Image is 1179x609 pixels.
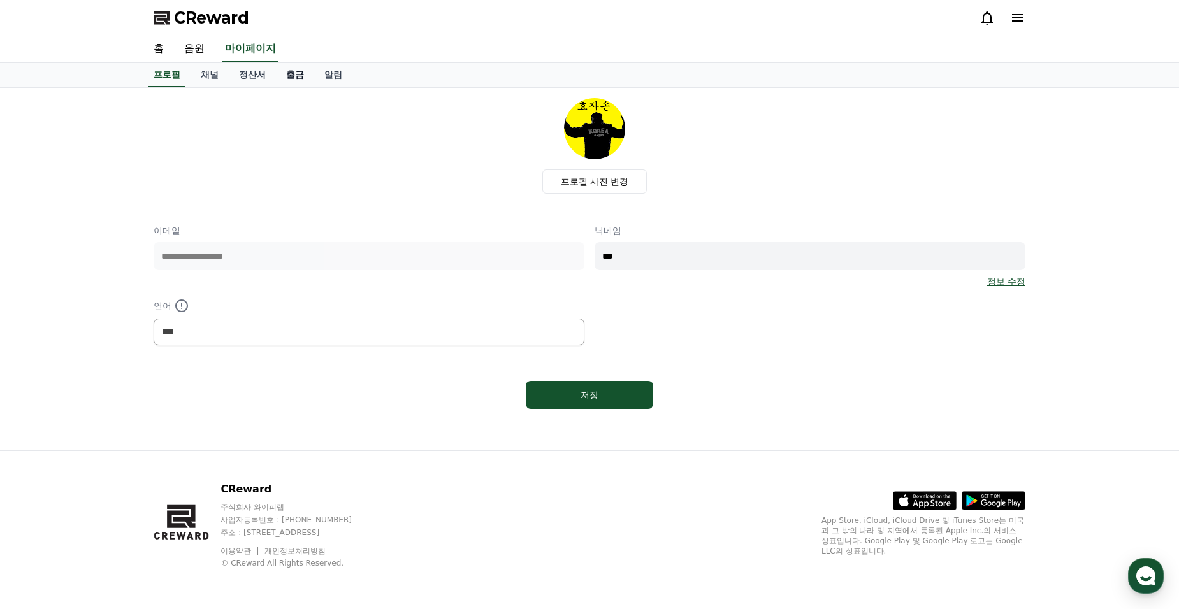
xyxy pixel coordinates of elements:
[526,381,653,409] button: 저장
[84,404,164,436] a: 대화
[595,224,1025,237] p: 닉네임
[229,63,276,87] a: 정산서
[191,63,229,87] a: 채널
[154,298,584,313] p: 언어
[564,98,625,159] img: profile_image
[221,502,376,512] p: 주식회사 와이피랩
[174,8,249,28] span: CReward
[821,515,1025,556] p: App Store, iCloud, iCloud Drive 및 iTunes Store는 미국과 그 밖의 나라 및 지역에서 등록된 Apple Inc.의 서비스 상표입니다. Goo...
[40,423,48,433] span: 홈
[542,169,647,194] label: 프로필 사진 변경
[221,558,376,568] p: © CReward All Rights Reserved.
[987,275,1025,288] a: 정보 수정
[4,404,84,436] a: 홈
[314,63,352,87] a: 알림
[154,8,249,28] a: CReward
[143,36,174,62] a: 홈
[174,36,215,62] a: 음원
[222,36,278,62] a: 마이페이지
[221,547,261,555] a: 이용약관
[197,423,212,433] span: 설정
[148,63,185,87] a: 프로필
[221,527,376,538] p: 주소 : [STREET_ADDRESS]
[221,482,376,497] p: CReward
[264,547,326,555] a: 개인정보처리방침
[154,224,584,237] p: 이메일
[164,404,245,436] a: 설정
[276,63,314,87] a: 출금
[221,515,376,525] p: 사업자등록번호 : [PHONE_NUMBER]
[551,389,628,401] div: 저장
[117,424,132,434] span: 대화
